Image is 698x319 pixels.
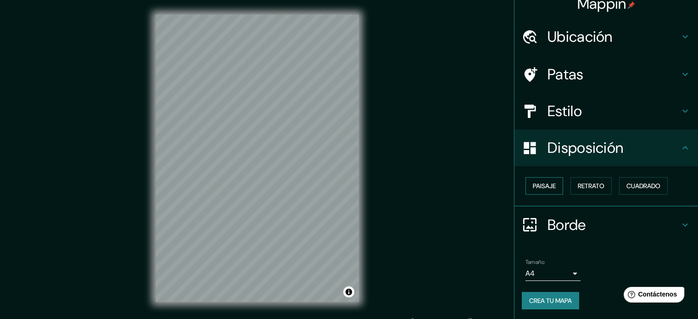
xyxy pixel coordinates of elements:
div: Borde [514,207,698,243]
font: Borde [547,215,586,235]
div: Ubicación [514,18,698,55]
button: Retrato [570,177,612,195]
font: Disposición [547,138,623,157]
font: A4 [525,269,535,278]
button: Cuadrado [619,177,668,195]
img: pin-icon.png [628,1,635,9]
canvas: Mapa [156,15,359,302]
iframe: Lanzador de widgets de ayuda [616,283,688,309]
button: Crea tu mapa [522,292,579,309]
button: Paisaje [525,177,563,195]
font: Crea tu mapa [529,297,572,305]
div: A4 [525,266,581,281]
font: Tamaño [525,258,544,266]
div: Estilo [514,93,698,129]
font: Patas [547,65,584,84]
button: Activar o desactivar atribución [343,286,354,297]
font: Ubicación [547,27,613,46]
div: Patas [514,56,698,93]
font: Estilo [547,101,582,121]
font: Paisaje [533,182,556,190]
div: Disposición [514,129,698,166]
font: Cuadrado [626,182,660,190]
font: Retrato [578,182,604,190]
